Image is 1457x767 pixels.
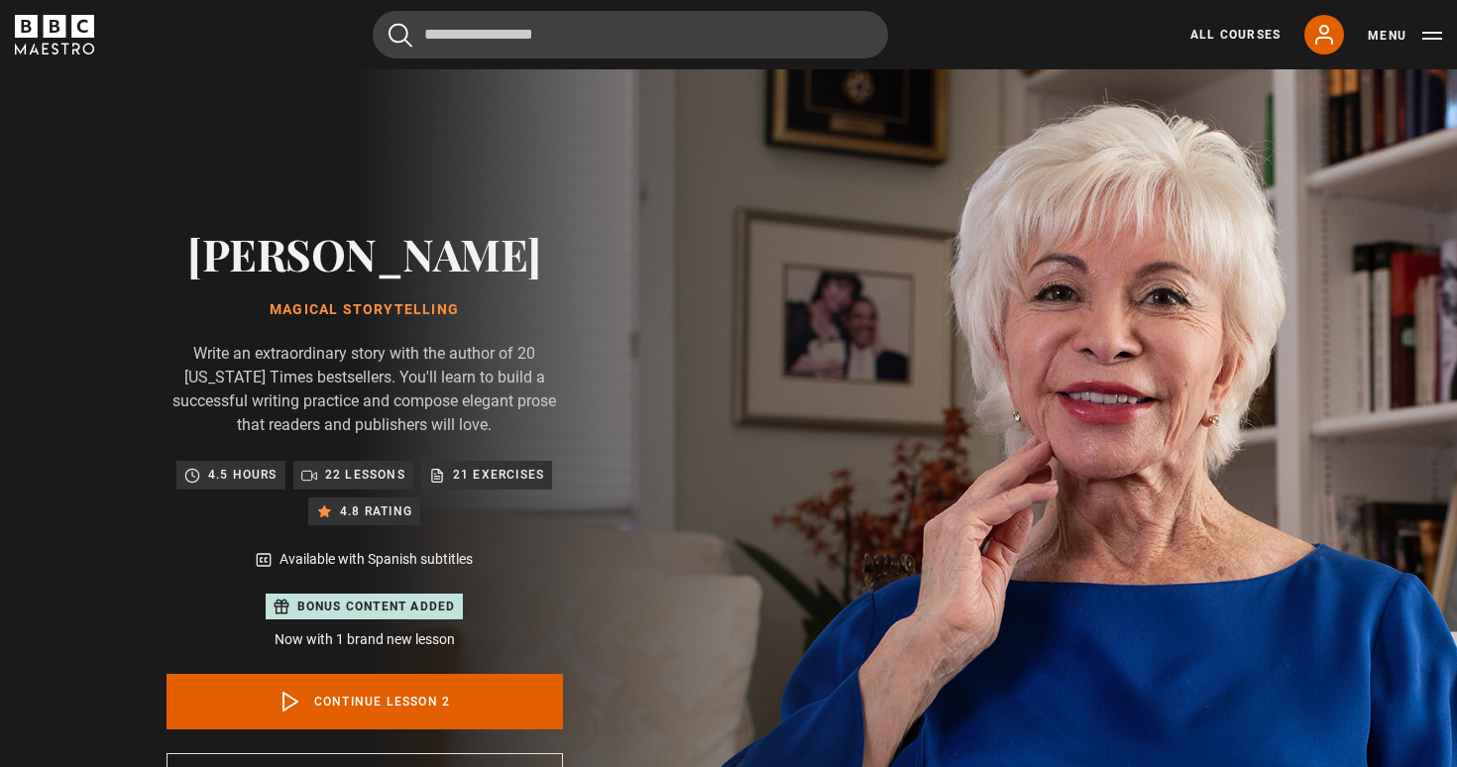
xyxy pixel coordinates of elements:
[167,629,563,650] p: Now with 1 brand new lesson
[167,302,563,318] h1: Magical Storytelling
[1190,26,1281,44] a: All Courses
[297,598,456,615] p: Bonus content added
[389,23,412,48] button: Submit the search query
[15,15,94,55] svg: BBC Maestro
[373,11,888,58] input: Search
[167,228,563,278] h2: [PERSON_NAME]
[453,465,544,485] p: 21 exercises
[208,465,278,485] p: 4.5 hours
[1368,26,1442,46] button: Toggle navigation
[325,465,405,485] p: 22 lessons
[280,549,473,570] p: Available with Spanish subtitles
[167,342,563,437] p: Write an extraordinary story with the author of 20 [US_STATE] Times bestsellers. You'll learn to ...
[340,501,412,521] p: 4.8 rating
[167,674,563,729] a: Continue lesson 2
